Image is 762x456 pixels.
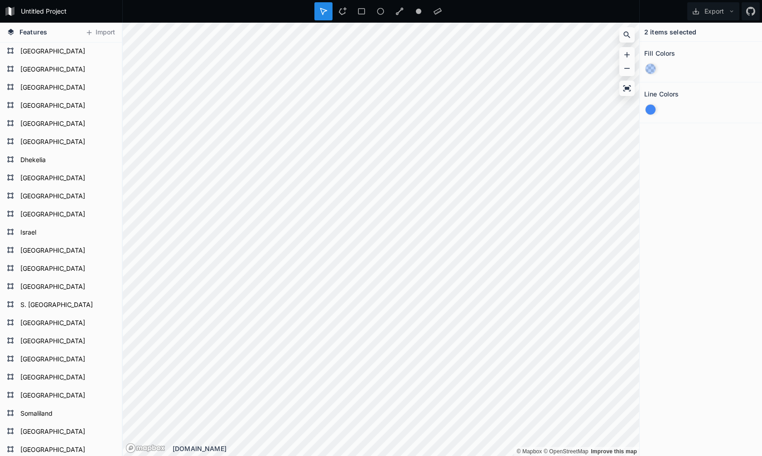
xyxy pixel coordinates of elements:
a: OpenStreetMap [544,448,588,455]
h2: Line Colors [644,87,679,101]
h2: Fill Colors [644,46,675,60]
a: Map feedback [591,448,637,455]
button: Export [687,2,739,20]
button: Import [81,25,120,40]
span: Features [19,27,47,37]
div: [DOMAIN_NAME] [173,444,639,453]
a: Mapbox [516,448,542,455]
a: Mapbox logo [125,443,165,453]
h4: 2 items selected [644,27,696,37]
